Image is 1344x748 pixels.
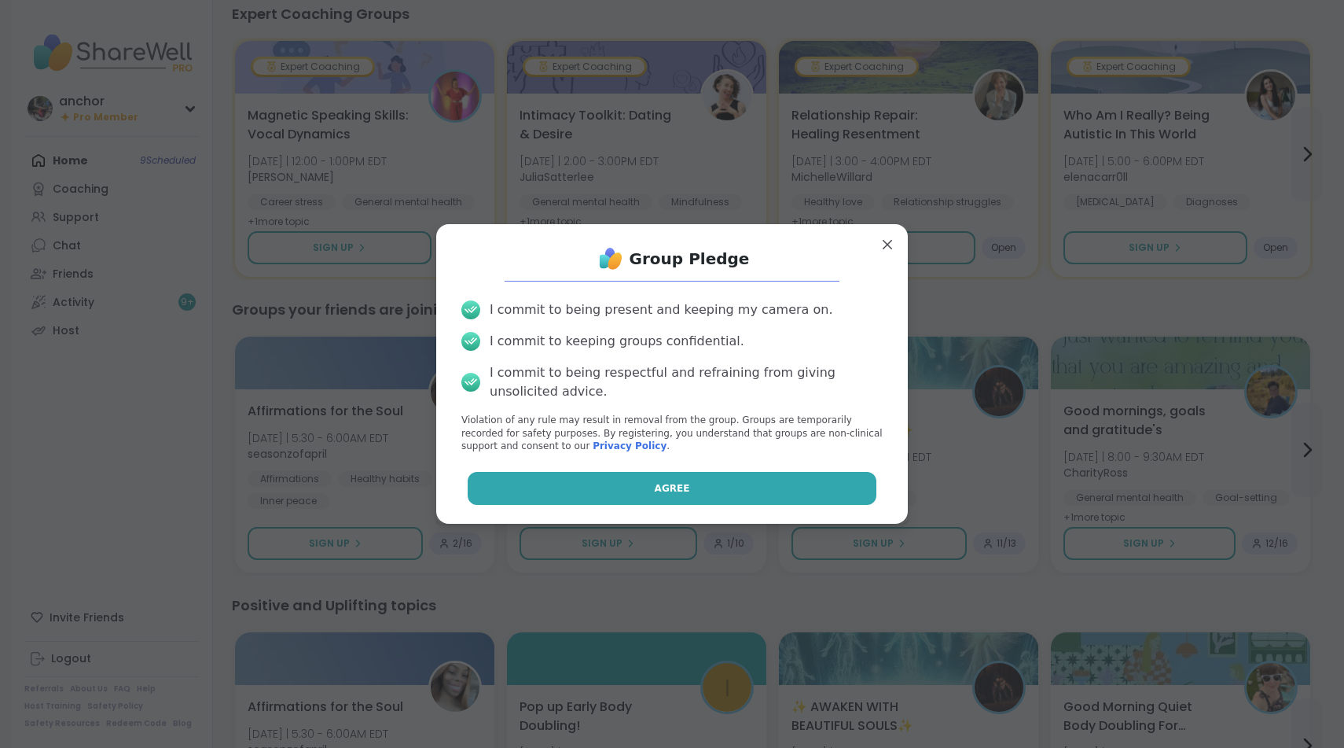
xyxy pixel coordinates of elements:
[490,332,744,351] div: I commit to keeping groups confidential.
[490,363,883,401] div: I commit to being respectful and refraining from giving unsolicited advice.
[630,248,750,270] h1: Group Pledge
[655,481,690,496] span: Agree
[461,414,883,453] p: Violation of any rule may result in removal from the group. Groups are temporarily recorded for s...
[468,472,877,505] button: Agree
[595,243,626,275] img: ShareWell Logo
[490,300,832,319] div: I commit to being present and keeping my camera on.
[593,440,666,451] a: Privacy Policy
